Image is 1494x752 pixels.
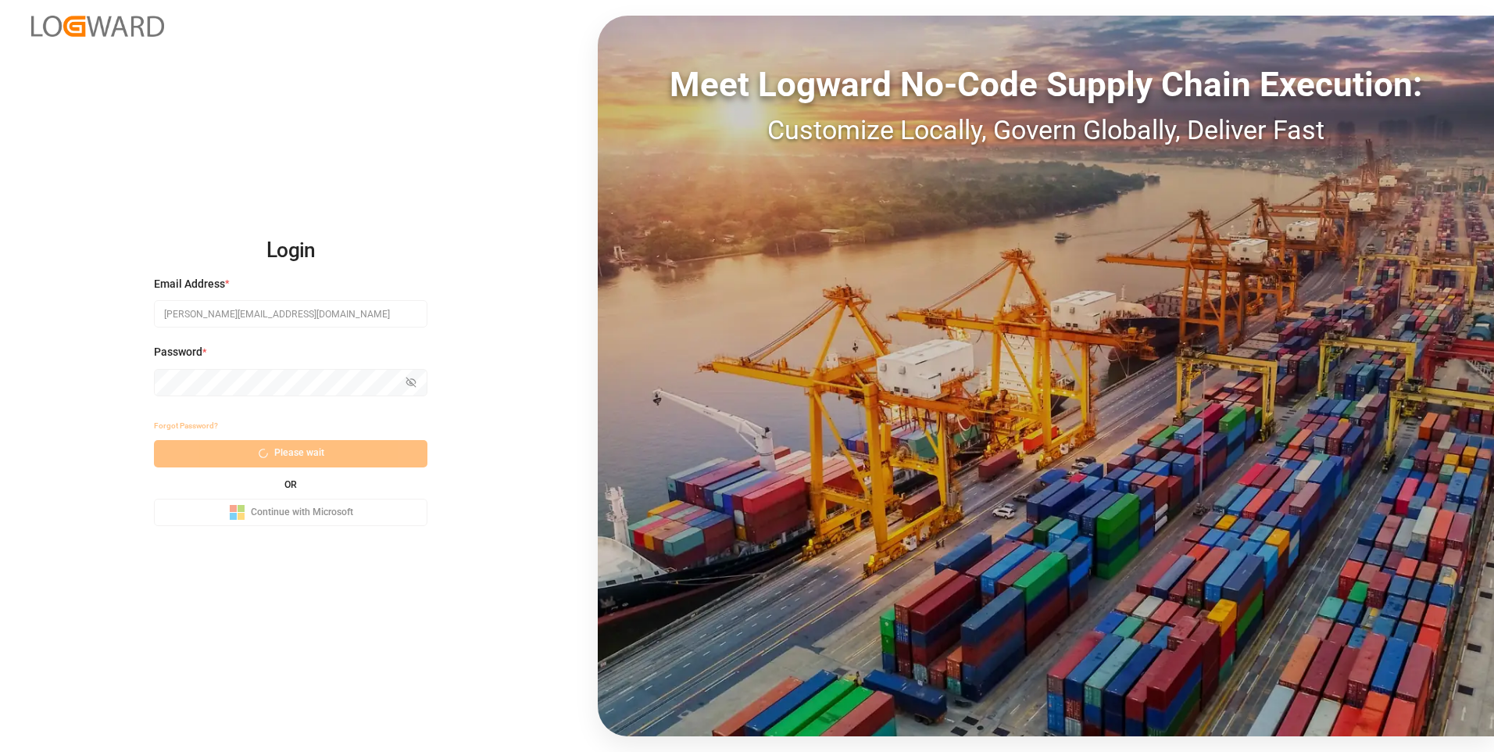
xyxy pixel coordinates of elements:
[598,110,1494,150] div: Customize Locally, Govern Globally, Deliver Fast
[31,16,164,37] img: Logward_new_orange.png
[154,344,202,360] span: Password
[154,276,225,292] span: Email Address
[154,300,427,328] input: Enter your email
[154,226,427,276] h2: Login
[284,480,297,489] small: OR
[598,59,1494,110] div: Meet Logward No-Code Supply Chain Execution:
